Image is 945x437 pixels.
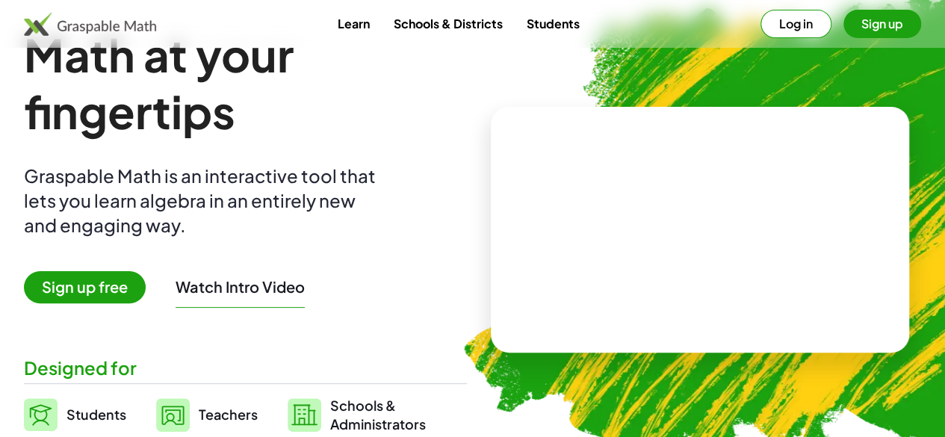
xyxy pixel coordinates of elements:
span: Sign up free [24,271,146,303]
a: Students [514,10,591,37]
img: svg%3e [156,398,190,432]
span: Students [66,406,126,423]
button: Log in [760,10,831,38]
video: What is this? This is dynamic math notation. Dynamic math notation plays a central role in how Gr... [588,173,812,285]
button: Sign up [843,10,921,38]
a: Teachers [156,396,258,433]
a: Schools &Administrators [288,396,426,433]
div: Designed for [24,356,467,380]
h1: Math at your fingertips [24,26,467,140]
span: Teachers [199,406,258,423]
a: Students [24,396,126,433]
span: Schools & Administrators [330,396,426,433]
a: Schools & Districts [381,10,514,37]
button: Watch Intro Video [176,277,305,297]
img: svg%3e [288,398,321,432]
div: Graspable Math is an interactive tool that lets you learn algebra in an entirely new and engaging... [24,164,382,238]
img: svg%3e [24,398,58,431]
a: Learn [325,10,381,37]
